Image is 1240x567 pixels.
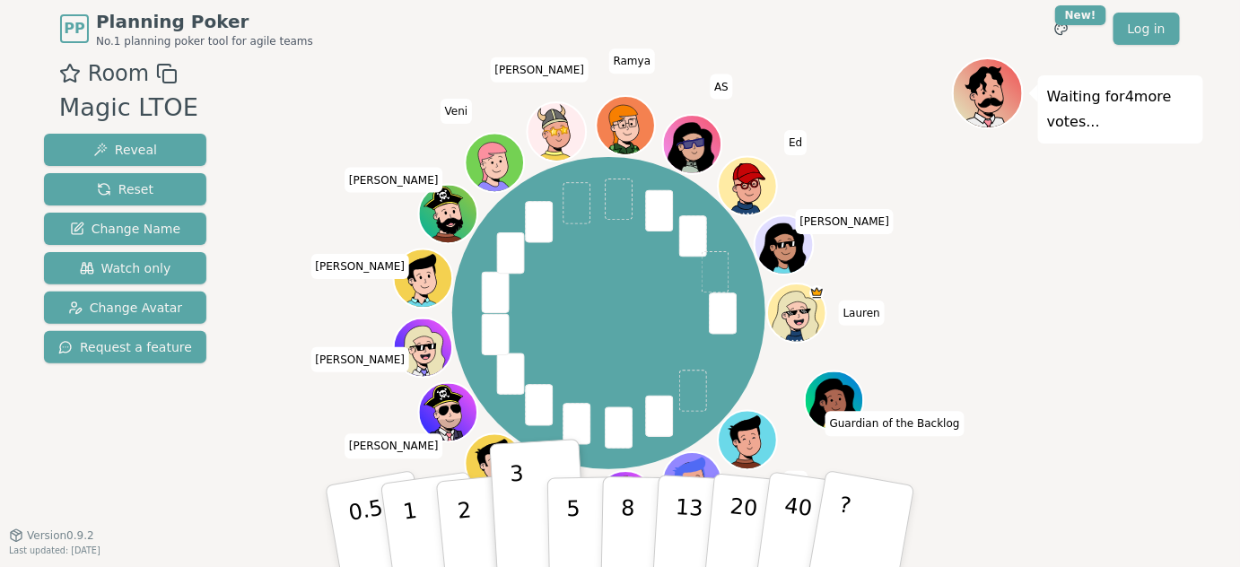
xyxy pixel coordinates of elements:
span: Change Name [70,220,180,238]
span: Click to change your name [784,130,807,155]
button: Reset [44,173,206,205]
button: Watch only [44,252,206,284]
span: Change Avatar [68,299,183,317]
span: Watch only [80,259,171,277]
span: Lauren is the host [810,285,825,300]
span: Click to change your name [609,48,656,74]
span: Version 0.9.2 [27,528,94,543]
button: Add as favourite [59,57,81,90]
span: Last updated: [DATE] [9,545,100,555]
span: Click to change your name [311,347,410,372]
button: New! [1045,13,1078,45]
span: Click to change your name [345,433,443,458]
p: 3 [510,461,529,559]
span: Reveal [93,141,157,159]
button: Change Name [44,213,206,245]
button: Change Avatar [44,292,206,324]
button: Reveal [44,134,206,166]
button: Click to change your avatar [665,454,720,510]
span: Click to change your name [710,74,733,100]
span: No.1 planning poker tool for agile teams [96,34,313,48]
div: New! [1055,5,1106,25]
span: Click to change your name [825,412,965,437]
span: Click to change your name [796,209,895,234]
a: Log in [1113,13,1180,45]
span: Reset [97,180,153,198]
span: Click to change your name [311,254,410,279]
span: PP [64,18,84,39]
span: Click to change your name [441,99,473,124]
button: Request a feature [44,331,206,363]
span: Click to change your name [345,168,443,193]
div: Magic LTOE [59,90,198,126]
span: Click to change your name [784,471,808,496]
p: Waiting for 4 more votes... [1047,84,1194,135]
span: Click to change your name [490,57,589,83]
span: Request a feature [58,338,192,356]
span: Planning Poker [96,9,313,34]
span: Click to change your name [839,301,885,326]
a: PPPlanning PokerNo.1 planning poker tool for agile teams [60,9,313,48]
button: Version0.9.2 [9,528,94,543]
span: Room [88,57,149,90]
